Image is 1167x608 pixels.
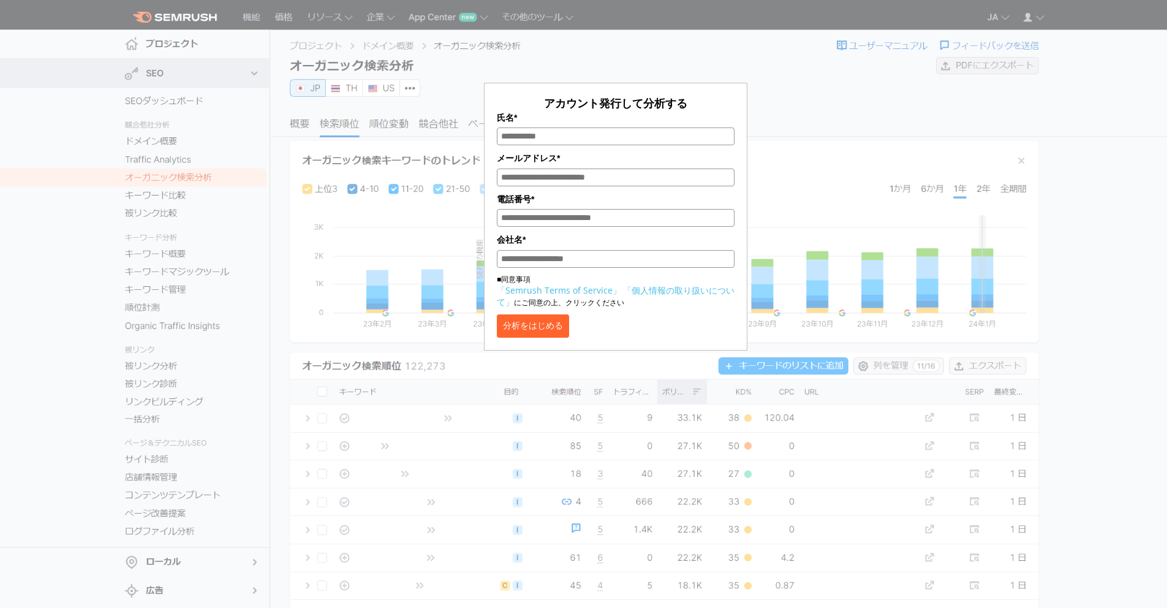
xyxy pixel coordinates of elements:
a: 「個人情報の取り扱いについて」 [497,284,735,308]
a: 「Semrush Terms of Service」 [497,284,621,296]
label: 電話番号* [497,192,735,206]
span: アカウント発行して分析する [544,96,687,110]
button: 分析をはじめる [497,314,569,338]
label: メールアドレス* [497,151,735,165]
p: ■同意事項 にご同意の上、クリックください [497,274,735,308]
